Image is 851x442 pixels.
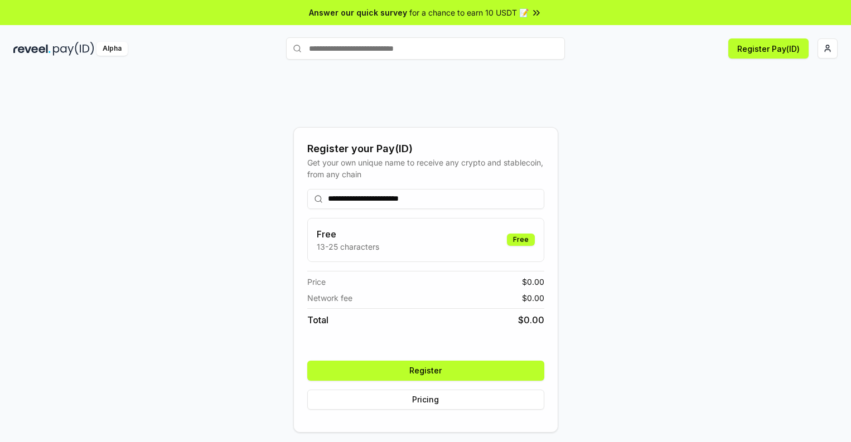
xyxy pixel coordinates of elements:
[522,292,544,304] span: $ 0.00
[728,38,809,59] button: Register Pay(ID)
[96,42,128,56] div: Alpha
[522,276,544,288] span: $ 0.00
[507,234,535,246] div: Free
[13,42,51,56] img: reveel_dark
[309,7,407,18] span: Answer our quick survey
[317,241,379,252] p: 13-25 characters
[307,390,544,410] button: Pricing
[409,7,529,18] span: for a chance to earn 10 USDT 📝
[518,313,544,327] span: $ 0.00
[307,157,544,180] div: Get your own unique name to receive any crypto and stablecoin, from any chain
[53,42,94,56] img: pay_id
[317,227,379,241] h3: Free
[307,361,544,381] button: Register
[307,276,326,288] span: Price
[307,313,328,327] span: Total
[307,292,352,304] span: Network fee
[307,141,544,157] div: Register your Pay(ID)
